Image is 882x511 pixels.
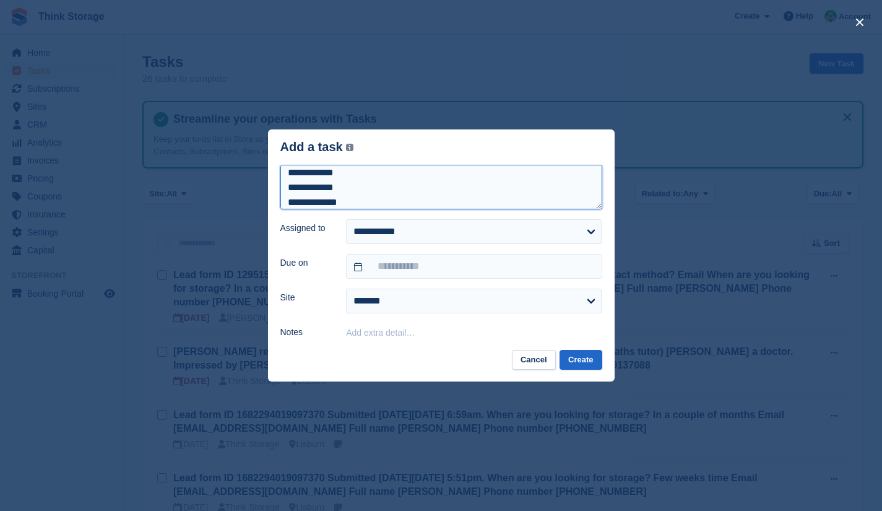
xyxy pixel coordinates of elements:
[280,256,332,269] label: Due on
[850,12,870,32] button: close
[346,144,353,151] img: icon-info-grey-7440780725fd019a000dd9b08b2336e03edf1995a4989e88bcd33f0948082b44.svg
[280,326,332,339] label: Notes
[280,291,332,304] label: Site
[280,140,354,154] div: Add a task
[280,222,332,235] label: Assigned to
[560,350,602,370] button: Create
[346,328,415,338] button: Add extra detail…
[512,350,556,370] button: Cancel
